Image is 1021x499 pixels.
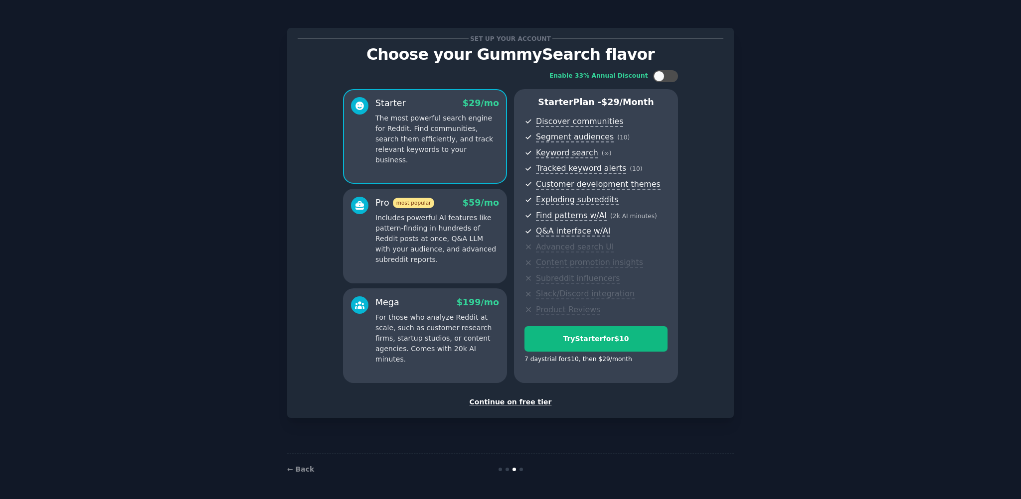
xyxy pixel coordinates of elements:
[549,72,648,81] div: Enable 33% Annual Discount
[524,96,668,109] p: Starter Plan -
[536,226,610,237] span: Q&A interface w/AI
[524,355,632,364] div: 7 days trial for $10 , then $ 29 /month
[524,326,668,352] button: TryStarterfor$10
[536,195,618,205] span: Exploding subreddits
[375,296,399,309] div: Mega
[375,213,499,265] p: Includes powerful AI features like pattern-finding in hundreds of Reddit posts at once, Q&A LLM w...
[536,148,598,158] span: Keyword search
[287,465,314,473] a: ← Back
[463,198,499,208] span: $ 59 /mo
[536,132,614,142] span: Segment audiences
[536,211,607,221] span: Find patterns w/AI
[610,213,657,220] span: ( 2k AI minutes )
[298,46,723,63] p: Choose your GummySearch flavor
[617,134,630,141] span: ( 10 )
[463,98,499,108] span: $ 29 /mo
[375,312,499,365] p: For those who analyze Reddit at scale, such as customer research firms, startup studios, or conte...
[536,163,626,174] span: Tracked keyword alerts
[536,273,620,284] span: Subreddit influencers
[375,113,499,165] p: The most powerful search engine for Reddit. Find communities, search them efficiently, and track ...
[457,297,499,307] span: $ 199 /mo
[525,334,667,344] div: Try Starter for $10
[536,179,661,190] span: Customer development themes
[298,397,723,407] div: Continue on free tier
[536,257,643,268] span: Content promotion insights
[601,97,654,107] span: $ 29 /month
[630,165,642,172] span: ( 10 )
[536,289,635,299] span: Slack/Discord integration
[602,150,612,157] span: ( ∞ )
[469,33,553,44] span: Set up your account
[536,117,623,127] span: Discover communities
[536,242,614,252] span: Advanced search UI
[536,305,600,315] span: Product Reviews
[393,198,435,208] span: most popular
[375,197,434,209] div: Pro
[375,97,406,110] div: Starter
